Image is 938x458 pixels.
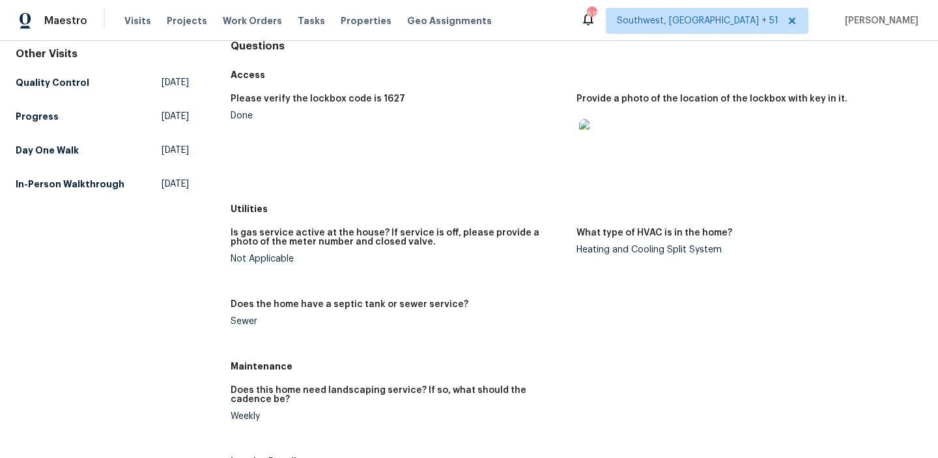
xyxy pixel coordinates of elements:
div: Heating and Cooling Split System [576,245,912,254]
h5: Access [231,68,922,81]
h5: Utilities [231,202,922,215]
span: Maestro [44,14,87,27]
div: Sewer [231,317,566,326]
div: Weekly [231,412,566,421]
span: Projects [167,14,207,27]
span: Geo Assignments [407,14,492,27]
a: In-Person Walkthrough[DATE] [16,172,189,196]
span: Southwest, [GEOGRAPHIC_DATA] + 51 [617,14,778,27]
span: [DATE] [162,110,189,123]
div: Not Applicable [231,254,566,263]
h5: Quality Control [16,76,89,89]
div: Other Visits [16,47,189,61]
span: Tasks [298,16,325,25]
h5: Provide a photo of the location of the lockbox with key in it. [576,94,847,103]
a: Progress[DATE] [16,105,189,128]
h5: Does this home need landscaping service? If so, what should the cadence be? [231,386,566,404]
div: Done [231,111,566,120]
h5: Does the home have a septic tank or sewer service? [231,300,468,309]
div: 615 [587,8,596,21]
h5: Progress [16,110,59,123]
span: [DATE] [162,144,189,157]
span: [DATE] [162,178,189,191]
h5: In-Person Walkthrough [16,178,124,191]
h5: Maintenance [231,360,922,373]
span: Properties [341,14,391,27]
span: Visits [124,14,151,27]
h5: What type of HVAC is in the home? [576,228,732,237]
span: Work Orders [223,14,282,27]
span: [PERSON_NAME] [840,14,918,27]
h5: Please verify the lockbox code is 1627 [231,94,405,103]
a: Day One Walk[DATE] [16,139,189,162]
h5: Day One Walk [16,144,79,157]
h4: Questions [231,40,922,53]
h5: Is gas service active at the house? If service is off, please provide a photo of the meter number... [231,228,566,247]
span: [DATE] [162,76,189,89]
a: Quality Control[DATE] [16,71,189,94]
